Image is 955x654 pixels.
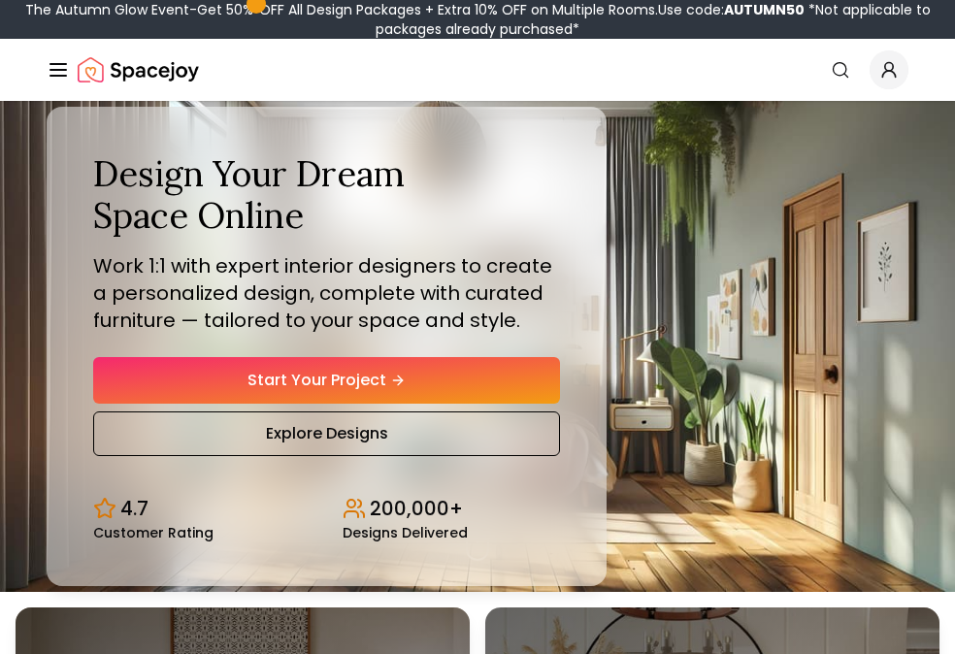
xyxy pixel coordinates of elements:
[120,495,148,522] p: 4.7
[93,526,214,540] small: Customer Rating
[93,411,560,456] a: Explore Designs
[370,495,463,522] p: 200,000+
[78,50,199,89] a: Spacejoy
[93,153,560,237] h1: Design Your Dream Space Online
[93,479,560,540] div: Design stats
[93,252,560,334] p: Work 1:1 with expert interior designers to create a personalized design, complete with curated fu...
[47,39,908,101] nav: Global
[78,50,199,89] img: Spacejoy Logo
[343,526,468,540] small: Designs Delivered
[93,357,560,404] a: Start Your Project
